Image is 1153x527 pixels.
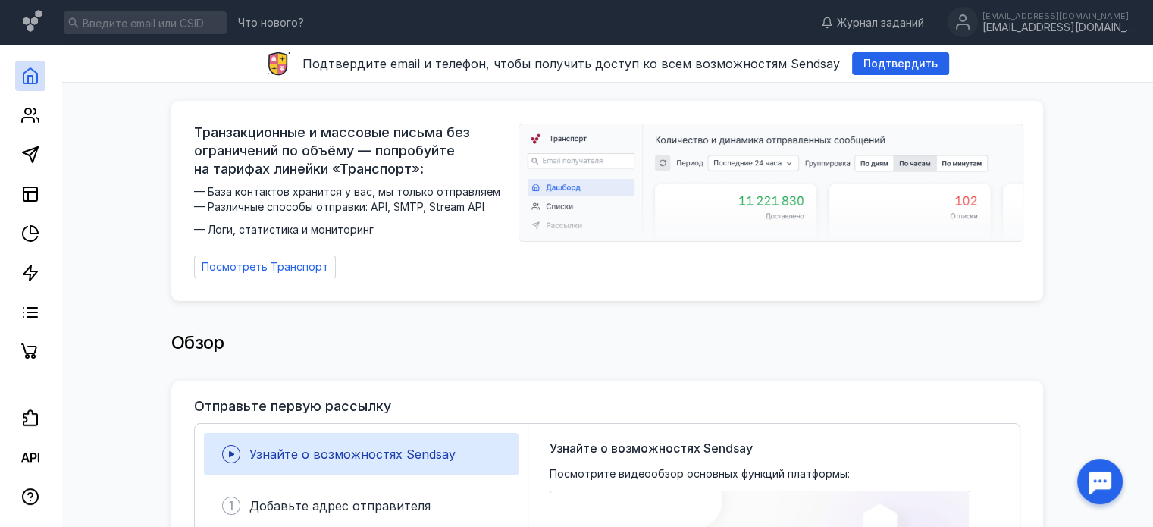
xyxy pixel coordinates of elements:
span: — База контактов хранится у вас, мы только отправляем — Различные способы отправки: API, SMTP, St... [194,184,509,237]
span: Узнайте о возможностях Sendsay [550,439,753,457]
span: 1 [229,498,233,513]
img: dashboard-transport-banner [519,124,1023,241]
div: [EMAIL_ADDRESS][DOMAIN_NAME] [982,11,1134,20]
a: Журнал заданий [813,15,932,30]
span: Посмотреть Транспорт [202,261,328,274]
span: Подтвердить [863,58,938,71]
span: Журнал заданий [837,15,924,30]
input: Введите email или CSID [64,11,227,34]
span: Что нового? [238,17,304,28]
span: Узнайте о возможностях Sendsay [249,447,456,462]
span: Добавьте адрес отправителя [249,498,431,513]
button: Подтвердить [852,52,949,75]
div: [EMAIL_ADDRESS][DOMAIN_NAME] [982,21,1134,34]
a: Что нового? [230,17,312,28]
span: Обзор [171,331,224,353]
a: Посмотреть Транспорт [194,256,336,278]
span: Посмотрите видеообзор основных функций платформы: [550,466,850,482]
span: Подтвердите email и телефон, чтобы получить доступ ко всем возможностям Sendsay [302,56,840,71]
span: Транзакционные и массовые письма без ограничений по объёму — попробуйте на тарифах линейки «Транс... [194,124,509,178]
h3: Отправьте первую рассылку [194,399,391,414]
